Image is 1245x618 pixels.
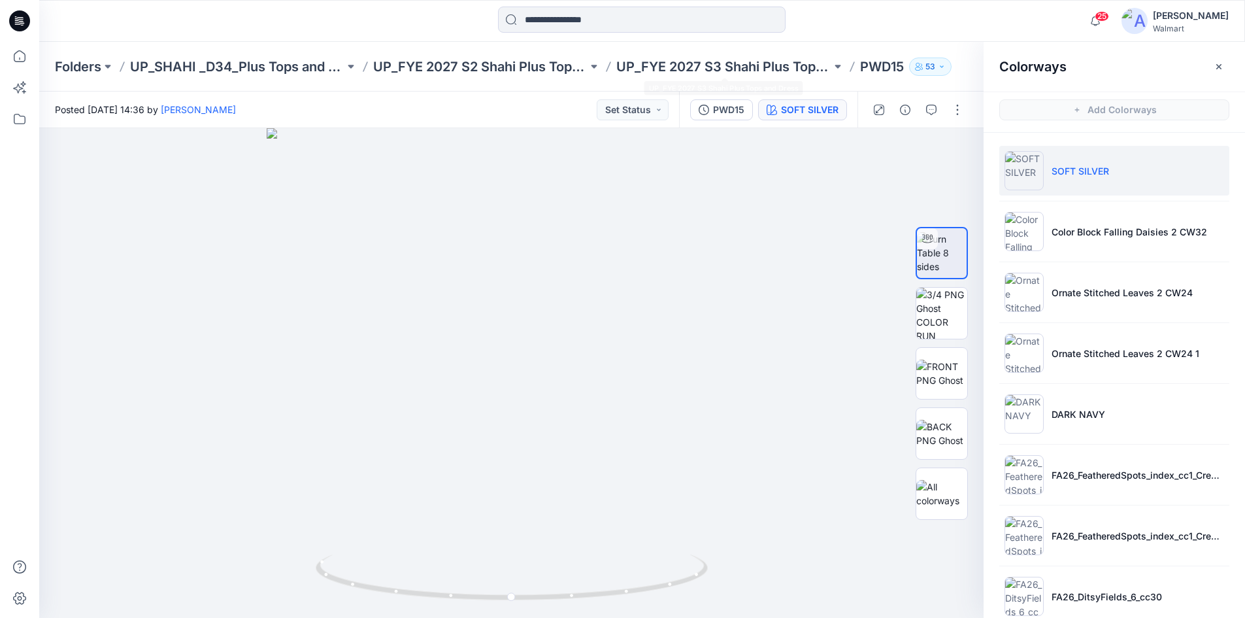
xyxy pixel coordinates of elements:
[373,58,588,76] a: UP_FYE 2027 S2 Shahi Plus Tops and Dress
[616,58,831,76] a: UP_FYE 2027 S3 Shahi Plus Tops and Dress
[1052,164,1109,178] p: SOFT SILVER
[1004,455,1044,494] img: FA26_FeatheredSpots_index_cc1_Cream_SPEC
[1153,24,1229,33] div: Walmart
[1153,8,1229,24] div: [PERSON_NAME]
[1121,8,1148,34] img: avatar
[130,58,344,76] a: UP_SHAHI _D34_Plus Tops and Dresses
[860,58,904,76] p: PWD15
[1095,11,1109,22] span: 25
[1052,407,1105,421] p: DARK NAVY
[999,59,1067,75] h2: Colorways
[1052,286,1193,300] p: Ornate Stitched Leaves 2 CW24
[1004,577,1044,616] img: FA26_DitsyFields_6_cc30
[909,58,952,76] button: 53
[895,99,916,120] button: Details
[1052,590,1162,604] p: FA26_DitsyFields_6_cc30
[1004,516,1044,555] img: FA26_FeatheredSpots_index_cc1_Cream_SPEC 1
[690,99,753,120] button: PWD15
[1004,151,1044,190] img: SOFT SILVER
[1052,529,1224,543] p: FA26_FeatheredSpots_index_cc1_Cream_SPEC 1
[781,103,838,117] div: SOFT SILVER
[1052,225,1207,239] p: Color Block Falling Daisies 2 CW32
[916,288,967,339] img: 3/4 PNG Ghost COLOR RUN
[916,480,967,507] img: All colorways
[55,58,101,76] a: Folders
[55,103,236,116] span: Posted [DATE] 14:36 by
[925,60,935,74] p: 53
[1052,468,1224,482] p: FA26_FeatheredSpots_index_cc1_Cream_SPEC
[713,103,744,117] div: PWD15
[1004,273,1044,312] img: Ornate Stitched Leaves 2 CW24
[1052,347,1199,360] p: Ornate Stitched Leaves 2 CW24 1
[758,99,847,120] button: SOFT SILVER
[1004,394,1044,434] img: DARK NAVY
[916,420,967,447] img: BACK PNG Ghost
[917,232,967,273] img: Turn Table 8 sides
[1004,212,1044,251] img: Color Block Falling Daisies 2 CW32
[161,104,236,115] a: [PERSON_NAME]
[1004,334,1044,373] img: Ornate Stitched Leaves 2 CW24 1
[916,360,967,387] img: FRONT PNG Ghost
